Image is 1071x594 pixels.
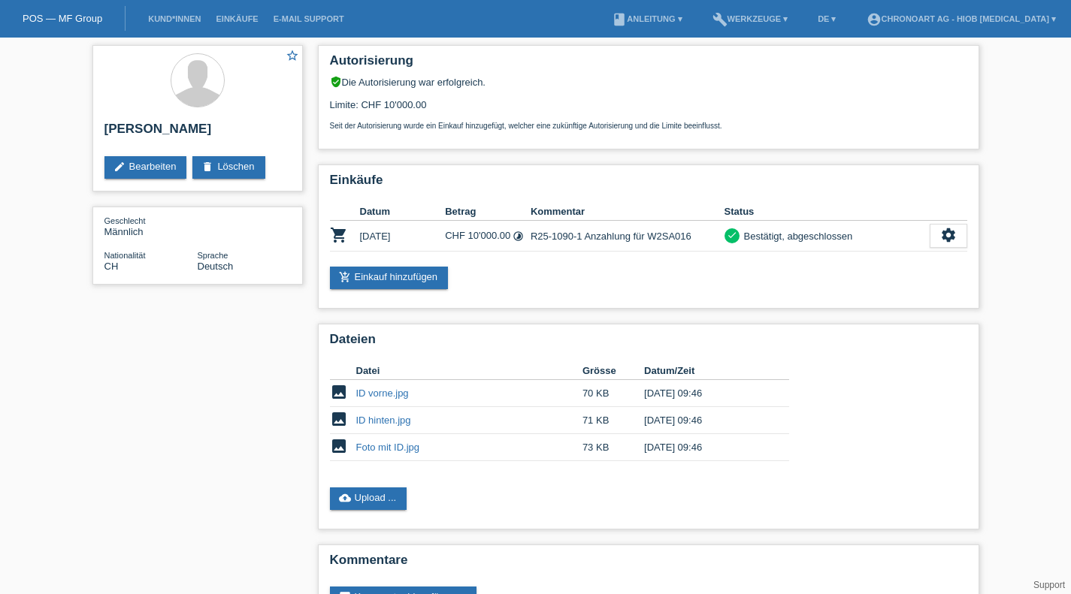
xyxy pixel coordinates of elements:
[531,221,725,252] td: R25-1090-1 Anzahlung für W2SA016
[445,203,531,221] th: Betrag
[266,14,352,23] a: E-Mail Support
[339,271,351,283] i: add_shopping_cart
[356,442,420,453] a: Foto mit ID.jpg
[859,14,1064,23] a: account_circleChronoart AG - Hiob [MEDICAL_DATA] ▾
[612,12,627,27] i: book
[330,122,967,130] p: Seit der Autorisierung wurde ein Einkauf hinzugefügt, welcher eine zukünftige Autorisierung und d...
[940,227,957,243] i: settings
[360,203,446,221] th: Datum
[582,407,644,434] td: 71 KB
[705,14,796,23] a: buildWerkzeuge ▾
[644,362,767,380] th: Datum/Zeit
[104,261,119,272] span: Schweiz
[330,487,407,510] a: cloud_uploadUpload ...
[810,14,843,23] a: DE ▾
[356,415,411,426] a: ID hinten.jpg
[330,173,967,195] h2: Einkäufe
[330,437,348,455] i: image
[644,434,767,461] td: [DATE] 09:46
[330,226,348,244] i: POSP00028718
[286,49,299,62] i: star_border
[644,407,767,434] td: [DATE] 09:46
[339,492,351,504] i: cloud_upload
[104,216,146,225] span: Geschlecht
[531,203,725,221] th: Kommentar
[867,12,882,27] i: account_circle
[582,434,644,461] td: 73 KB
[330,410,348,428] i: image
[208,14,265,23] a: Einkäufe
[198,251,228,260] span: Sprache
[104,215,198,237] div: Männlich
[104,122,291,144] h2: [PERSON_NAME]
[445,221,531,252] td: CHF 10'000.00
[192,156,265,179] a: deleteLöschen
[330,88,967,130] div: Limite: CHF 10'000.00
[1033,580,1065,590] a: Support
[330,553,967,575] h2: Kommentare
[330,267,449,289] a: add_shopping_cartEinkauf hinzufügen
[725,203,930,221] th: Status
[356,387,409,399] a: ID vorne.jpg
[113,161,126,173] i: edit
[104,251,146,260] span: Nationalität
[198,261,234,272] span: Deutsch
[201,161,213,173] i: delete
[644,380,767,407] td: [DATE] 09:46
[330,53,967,76] h2: Autorisierung
[330,76,967,88] div: Die Autorisierung war erfolgreich.
[712,12,728,27] i: build
[604,14,689,23] a: bookAnleitung ▾
[356,362,582,380] th: Datei
[141,14,208,23] a: Kund*innen
[582,380,644,407] td: 70 KB
[740,228,853,244] div: Bestätigt, abgeschlossen
[582,362,644,380] th: Grösse
[330,332,967,354] h2: Dateien
[330,383,348,401] i: image
[727,230,737,240] i: check
[513,231,524,242] i: Fixe Raten (24 Raten)
[330,76,342,88] i: verified_user
[104,156,187,179] a: editBearbeiten
[286,49,299,65] a: star_border
[360,221,446,252] td: [DATE]
[23,13,102,24] a: POS — MF Group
